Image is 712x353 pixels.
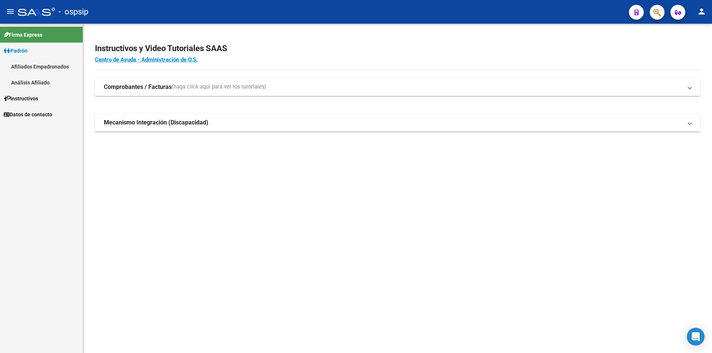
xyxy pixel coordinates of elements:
[4,94,38,103] span: Instructivos
[687,328,705,346] div: Open Intercom Messenger
[59,4,88,20] span: - ospsip
[172,83,266,91] span: (haga click aquí para ver los tutoriales)
[4,31,42,39] span: Firma Express
[4,110,52,119] span: Datos de contacto
[95,56,198,63] a: Centro de Ayuda - Administración de O.S.
[697,7,706,16] mat-icon: person
[104,83,172,91] strong: Comprobantes / Facturas
[95,114,700,131] mat-expansion-panel-header: Mecanismo Integración (Discapacidad)
[4,47,27,55] span: Padrón
[6,7,15,16] mat-icon: menu
[95,41,700,56] h2: Instructivos y Video Tutoriales SAAS
[95,78,700,96] mat-expansion-panel-header: Comprobantes / Facturas(haga click aquí para ver los tutoriales)
[104,119,208,127] strong: Mecanismo Integración (Discapacidad)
